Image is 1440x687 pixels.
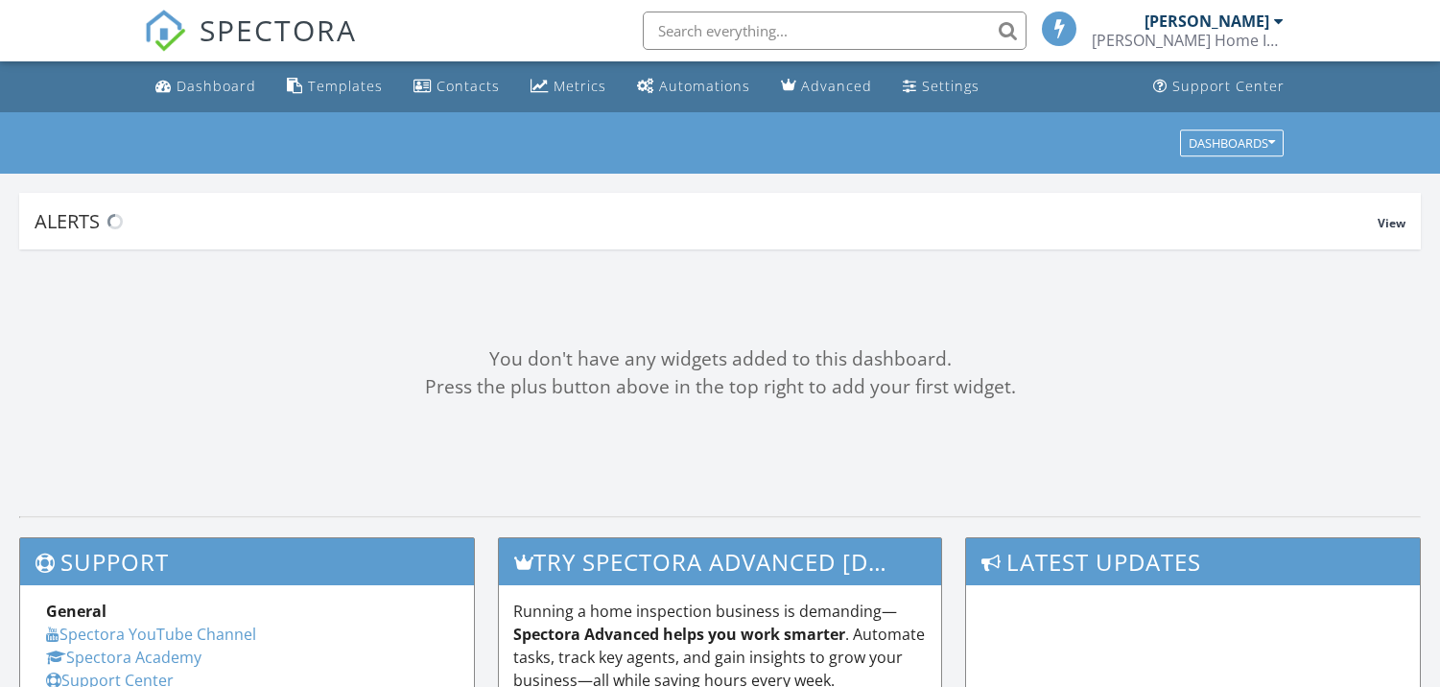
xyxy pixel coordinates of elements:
[46,624,256,645] a: Spectora YouTube Channel
[1145,12,1269,31] div: [PERSON_NAME]
[177,77,256,95] div: Dashboard
[308,77,383,95] div: Templates
[554,77,606,95] div: Metrics
[144,10,186,52] img: The Best Home Inspection Software - Spectora
[200,10,357,50] span: SPECTORA
[1189,136,1275,150] div: Dashboards
[1172,77,1285,95] div: Support Center
[513,624,845,645] strong: Spectora Advanced helps you work smarter
[46,647,201,668] a: Spectora Academy
[46,601,106,622] strong: General
[20,538,474,585] h3: Support
[19,373,1421,401] div: Press the plus button above in the top right to add your first widget.
[1378,215,1405,231] span: View
[279,69,390,105] a: Templates
[499,538,941,585] h3: Try spectora advanced [DATE]
[35,208,1378,234] div: Alerts
[148,69,264,105] a: Dashboard
[895,69,987,105] a: Settings
[966,538,1420,585] h3: Latest Updates
[19,345,1421,373] div: You don't have any widgets added to this dashboard.
[1092,31,1284,50] div: Ridgeway Home Inspection, LLC
[437,77,500,95] div: Contacts
[1145,69,1292,105] a: Support Center
[659,77,750,95] div: Automations
[523,69,614,105] a: Metrics
[773,69,880,105] a: Advanced
[801,77,872,95] div: Advanced
[643,12,1027,50] input: Search everything...
[406,69,508,105] a: Contacts
[922,77,980,95] div: Settings
[1180,130,1284,156] button: Dashboards
[144,26,357,66] a: SPECTORA
[629,69,758,105] a: Automations (Basic)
